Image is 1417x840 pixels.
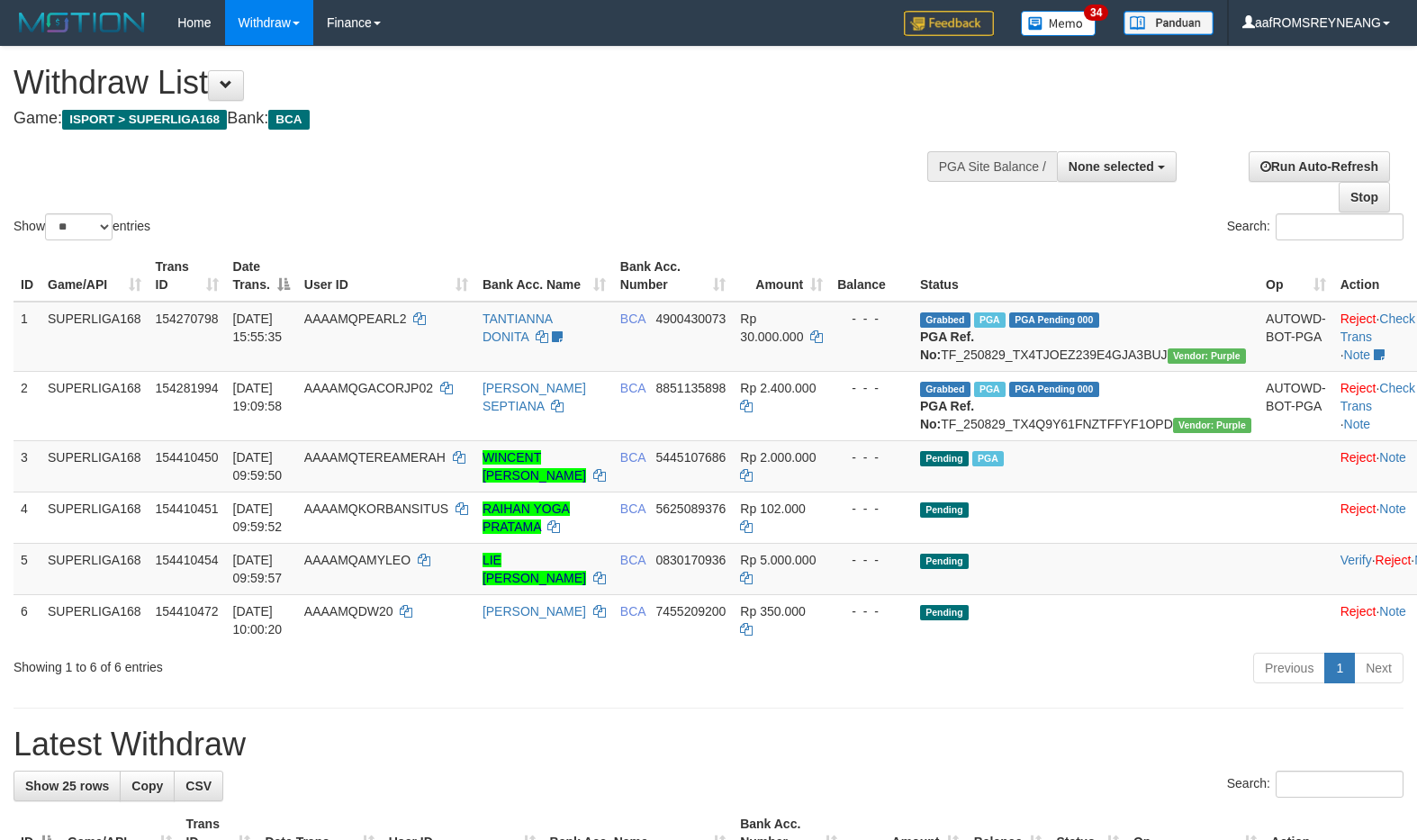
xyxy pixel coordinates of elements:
span: Rp 5.000.000 [740,553,816,567]
th: Amount: activate to sort column ascending [733,250,830,302]
span: Pending [920,554,969,569]
span: Copy 4900430073 to clipboard [655,312,726,326]
th: Bank Acc. Name: activate to sort column ascending [475,250,613,302]
span: BCA [620,604,645,619]
a: Reject [1340,450,1376,465]
span: Rp 102.000 [740,501,805,516]
span: Marked by aafsoycanthlai [972,451,1004,466]
span: 154410472 [156,604,219,619]
span: Copy 5445107686 to clipboard [655,450,726,465]
th: Trans ID: activate to sort column ascending [149,250,226,302]
select: Showentries [45,213,113,240]
td: 1 [14,302,41,372]
label: Search: [1227,213,1403,240]
td: 2 [14,371,41,440]
span: Rp 350.000 [740,604,805,619]
label: Show entries [14,213,150,240]
td: AUTOWD-BOT-PGA [1259,371,1333,440]
span: BCA [620,450,645,465]
h1: Withdraw List [14,65,926,101]
span: Show 25 rows [25,779,109,793]
td: SUPERLIGA168 [41,371,149,440]
td: 4 [14,492,41,543]
a: Reject [1376,553,1412,567]
td: SUPERLIGA168 [41,543,149,594]
input: Search: [1276,213,1403,240]
a: Next [1354,653,1403,683]
span: Copy 0830170936 to clipboard [655,553,726,567]
div: - - - [837,500,906,518]
span: Grabbed [920,382,970,397]
span: Vendor URL: https://trx4.1velocity.biz [1173,418,1251,433]
div: Showing 1 to 6 of 6 entries [14,651,577,676]
a: TANTIANNA DONITA [483,312,553,344]
div: - - - [837,551,906,569]
th: Op: activate to sort column ascending [1259,250,1333,302]
span: PGA Pending [1009,312,1099,328]
td: TF_250829_TX4TJOEZ239E4GJA3BUJ [913,302,1259,372]
a: Stop [1339,182,1390,212]
a: [PERSON_NAME] SEPTIANA [483,381,586,413]
span: BCA [620,312,645,326]
span: Copy 7455209200 to clipboard [655,604,726,619]
td: SUPERLIGA168 [41,594,149,646]
span: PGA Pending [1009,382,1099,397]
label: Search: [1227,771,1403,798]
span: BCA [620,501,645,516]
span: BCA [620,381,645,395]
span: [DATE] 19:09:58 [233,381,283,413]
span: [DATE] 10:00:20 [233,604,283,637]
a: Note [1344,417,1371,431]
td: 3 [14,440,41,492]
img: panduan.png [1124,11,1214,35]
a: Verify [1340,553,1372,567]
td: 5 [14,543,41,594]
h4: Game: Bank: [14,110,926,128]
span: 154410450 [156,450,219,465]
a: CSV [174,771,223,801]
a: 1 [1324,653,1355,683]
div: PGA Site Balance / [927,151,1057,182]
a: Check Trans [1340,312,1415,344]
span: [DATE] 09:59:57 [233,553,283,585]
th: User ID: activate to sort column ascending [297,250,475,302]
span: AAAAMQDW20 [304,604,393,619]
img: Feedback.jpg [904,11,994,36]
td: SUPERLIGA168 [41,440,149,492]
a: Note [1379,604,1406,619]
span: ISPORT > SUPERLIGA168 [62,110,227,130]
a: Reject [1340,501,1376,516]
a: Reject [1340,381,1376,395]
span: AAAAMQKORBANSITUS [304,501,448,516]
div: - - - [837,602,906,620]
input: Search: [1276,771,1403,798]
a: Note [1344,348,1371,362]
div: - - - [837,448,906,466]
th: ID [14,250,41,302]
td: 6 [14,594,41,646]
th: Status [913,250,1259,302]
span: CSV [185,779,212,793]
span: Rp 2.000.000 [740,450,816,465]
a: Note [1379,501,1406,516]
span: None selected [1069,159,1154,174]
a: Note [1379,450,1406,465]
span: 154270798 [156,312,219,326]
b: PGA Ref. No: [920,330,974,362]
span: 154410454 [156,553,219,567]
th: Bank Acc. Number: activate to sort column ascending [613,250,734,302]
a: WINCENT [PERSON_NAME] [483,450,586,483]
span: AAAAMQGACORJP02 [304,381,433,395]
button: None selected [1057,151,1177,182]
span: 154281994 [156,381,219,395]
span: Pending [920,605,969,620]
span: [DATE] 09:59:52 [233,501,283,534]
img: Button%20Memo.svg [1021,11,1097,36]
a: Copy [120,771,175,801]
span: [DATE] 15:55:35 [233,312,283,344]
a: Check Trans [1340,381,1415,413]
span: Marked by aafnonsreyleab [974,382,1006,397]
a: Show 25 rows [14,771,121,801]
a: Reject [1340,604,1376,619]
span: BCA [268,110,309,130]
